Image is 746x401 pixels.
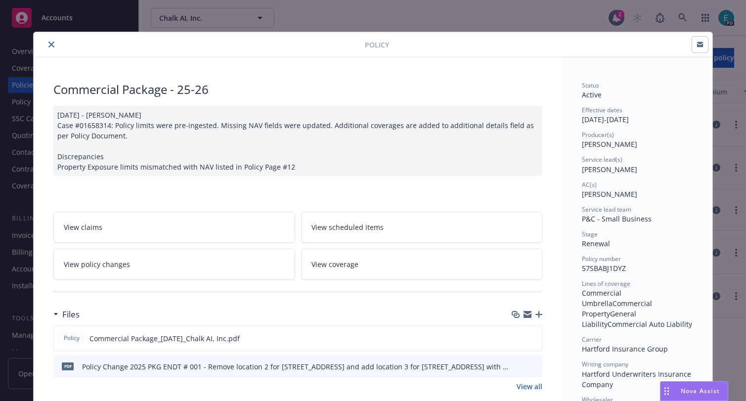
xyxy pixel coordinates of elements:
span: Service lead team [582,205,631,214]
span: Policy [365,40,389,50]
div: Drag to move [660,382,673,401]
a: View all [517,381,542,392]
span: View claims [64,222,102,232]
span: View scheduled items [311,222,384,232]
div: Files [53,308,80,321]
span: Stage [582,230,598,238]
span: Commercial Umbrella [582,288,623,308]
span: Commercial Property [582,299,654,318]
span: Status [582,81,599,89]
button: preview file [529,361,538,372]
span: [PERSON_NAME] [582,139,637,149]
span: View coverage [311,259,358,269]
span: View policy changes [64,259,130,269]
span: Service lead(s) [582,155,622,164]
span: 57SBABJ1DYZ [582,264,626,273]
span: General Liability [582,309,638,329]
span: P&C - Small Business [582,214,652,223]
button: Nova Assist [660,381,728,401]
span: Carrier [582,335,602,344]
a: View policy changes [53,249,295,280]
h3: Files [62,308,80,321]
span: Commercial Package_[DATE]_Chalk AI, Inc.pdf [89,333,240,344]
span: Writing company [582,360,628,368]
span: Renewal [582,239,610,248]
span: Policy number [582,255,621,263]
span: Lines of coverage [582,279,630,288]
span: AC(s) [582,180,597,189]
span: Hartford Insurance Group [582,344,668,354]
button: preview file [529,333,538,344]
div: [DATE] - [DATE] [582,106,693,125]
span: [PERSON_NAME] [582,189,637,199]
div: Commercial Package - 25-26 [53,81,542,98]
a: View coverage [301,249,543,280]
div: Policy Change 2025 PKG ENDT # 001 - Remove location 2 for [STREET_ADDRESS] and add location 3 for... [82,361,510,372]
span: pdf [62,362,74,370]
span: Hartford Underwriters Insurance Company [582,369,693,389]
button: close [45,39,57,50]
span: [PERSON_NAME] [582,165,637,174]
a: View scheduled items [301,212,543,243]
span: Effective dates [582,106,622,114]
div: [DATE] - [PERSON_NAME] Case #01658314: Policy limits were pre-ingested. Missing NAV fields were u... [53,106,542,176]
a: View claims [53,212,295,243]
span: Active [582,90,602,99]
span: Commercial Auto Liability [608,319,692,329]
button: download file [513,333,521,344]
span: Policy [62,334,82,343]
button: download file [514,361,522,372]
span: Producer(s) [582,131,614,139]
span: Nova Assist [681,387,720,395]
